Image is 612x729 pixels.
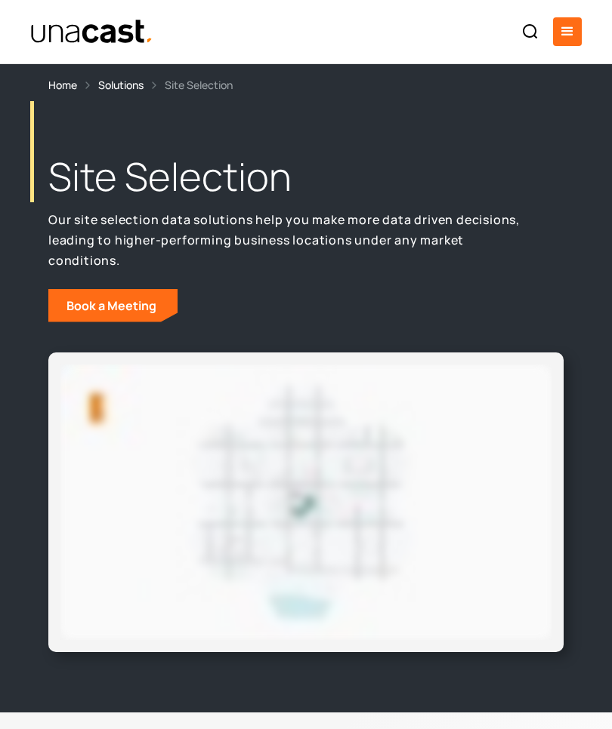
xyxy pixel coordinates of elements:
[48,289,178,322] a: Book a Meeting
[98,76,144,94] a: Solutions
[30,19,153,45] a: home
[165,76,233,94] div: Site Selection
[48,76,77,94] a: Home
[48,210,533,270] p: Our site selection data solutions help you make more data driven decisions, leading to higher-per...
[48,155,533,198] h1: Site Selection
[521,23,539,41] img: Search icon
[30,19,153,45] img: Unacast text logo
[553,17,582,46] div: menu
